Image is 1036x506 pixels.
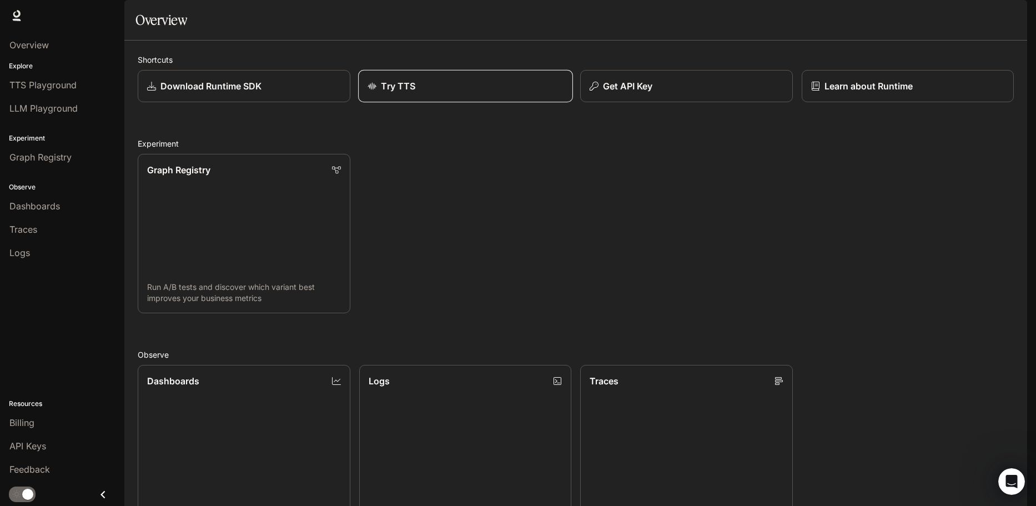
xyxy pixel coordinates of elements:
p: Run A/B tests and discover which variant best improves your business metrics [147,282,341,304]
button: Get API Key [580,70,793,102]
h2: Observe [138,349,1014,360]
p: Get API Key [603,79,652,93]
iframe: Intercom live chat [998,468,1025,495]
h2: Experiment [138,138,1014,149]
p: Graph Registry [147,163,210,177]
p: Download Runtime SDK [160,79,261,93]
h2: Shortcuts [138,54,1014,66]
p: Learn about Runtime [824,79,913,93]
p: Logs [369,374,390,388]
a: Graph RegistryRun A/B tests and discover which variant best improves your business metrics [138,154,350,313]
a: Download Runtime SDK [138,70,350,102]
p: Traces [590,374,618,388]
a: Learn about Runtime [802,70,1014,102]
p: Try TTS [381,79,415,93]
a: Try TTS [358,70,572,103]
p: Dashboards [147,374,199,388]
h1: Overview [135,9,187,31]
